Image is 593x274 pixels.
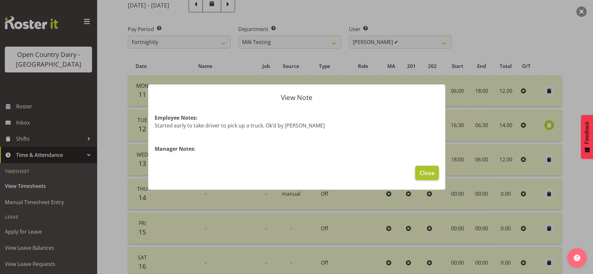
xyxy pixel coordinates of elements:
[415,166,438,180] button: Close
[419,169,434,177] span: Close
[155,94,439,101] p: View Note
[581,115,593,159] button: Feedback - Show survey
[574,255,580,261] img: help-xxl-2.png
[584,121,590,144] span: Feedback
[155,114,439,122] h4: Employee Notes:
[155,122,439,129] p: Started early to take driver to pick up a truck. Ok’d by [PERSON_NAME]
[155,145,439,153] h4: Manager Notes:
